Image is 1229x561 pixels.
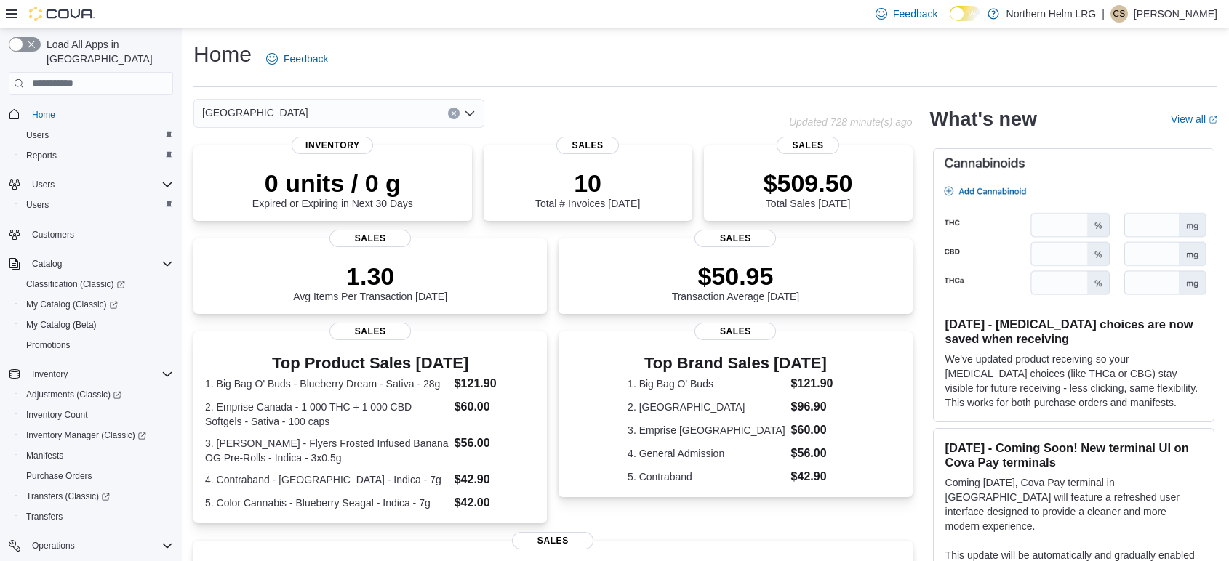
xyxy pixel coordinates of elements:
span: Classification (Classic) [20,275,173,293]
span: Sales [556,137,619,154]
p: Northern Helm LRG [1006,5,1097,23]
span: Customers [32,229,74,241]
h3: Top Product Sales [DATE] [205,355,535,372]
span: CS [1113,5,1126,23]
span: Operations [32,540,75,552]
span: Sales [329,230,411,247]
p: Updated 728 minute(s) ago [789,116,913,128]
a: View allExternal link [1171,113,1217,125]
dt: 4. Contraband - [GEOGRAPHIC_DATA] - Indica - 7g [205,472,449,487]
span: Inventory Manager (Classic) [26,429,146,441]
span: Inventory [292,137,373,154]
dd: $60.00 [791,421,844,439]
span: Users [20,196,173,214]
h3: [DATE] - Coming Soon! New terminal UI on Cova Pay terminals [945,440,1202,469]
button: Manifests [15,445,179,466]
div: Total Sales [DATE] [764,169,853,209]
span: Transfers [26,511,63,522]
button: Promotions [15,335,179,355]
dd: $60.00 [455,398,536,416]
a: My Catalog (Classic) [15,294,179,315]
dd: $42.00 [455,494,536,512]
dt: 1. Big Bag O' Buds - Blueberry Dream - Sativa - 28g [205,376,449,391]
button: Customers [3,224,179,245]
button: Operations [3,536,179,556]
img: Cova [29,7,95,21]
span: Load All Apps in [GEOGRAPHIC_DATA] [41,37,173,66]
dt: 5. Color Cannabis - Blueberry Seagal - Indica - 7g [205,496,449,510]
div: Avg Items Per Transaction [DATE] [293,262,447,302]
a: Classification (Classic) [15,274,179,294]
a: My Catalog (Beta) [20,316,103,334]
dt: 3. Emprise [GEOGRAPHIC_DATA] [628,423,785,437]
button: Users [15,195,179,215]
button: Catalog [26,255,68,273]
div: Transaction Average [DATE] [672,262,800,302]
button: Purchase Orders [15,466,179,486]
span: Promotions [26,339,71,351]
span: Purchase Orders [26,470,92,482]
span: Inventory [32,368,68,380]
span: Sales [694,230,776,247]
span: My Catalog (Classic) [26,299,118,310]
dd: $56.00 [455,435,536,452]
button: Open list of options [464,108,476,119]
span: Feedback [893,7,937,21]
button: Users [3,174,179,195]
span: Users [20,126,173,144]
h1: Home [193,40,252,69]
dt: 5. Contraband [628,469,785,484]
a: Adjustments (Classic) [20,386,127,403]
span: Adjustments (Classic) [26,389,121,400]
span: Sales [694,323,776,340]
p: We've updated product receiving so your [MEDICAL_DATA] choices (like THCa or CBG) stay visible fo... [945,352,1202,410]
dd: $96.90 [791,398,844,416]
span: Inventory Manager (Classic) [20,427,173,444]
span: Catalog [32,258,62,270]
span: Sales [329,323,411,340]
button: Transfers [15,506,179,527]
dt: 3. [PERSON_NAME] - Flyers Frosted Infused Banana OG Pre-Rolls - Indica - 3x0.5g [205,436,449,465]
span: Feedback [284,52,328,66]
p: | [1102,5,1105,23]
div: Expired or Expiring in Next 30 Days [252,169,413,209]
a: Transfers (Classic) [20,488,116,505]
span: Manifests [26,450,63,461]
button: Inventory Count [15,405,179,425]
button: My Catalog (Beta) [15,315,179,335]
span: Manifests [20,447,173,464]
span: Reports [26,150,57,161]
a: Home [26,106,61,124]
a: Manifests [20,447,69,464]
button: Inventory [26,366,73,383]
span: [GEOGRAPHIC_DATA] [202,104,308,121]
span: Transfers (Classic) [26,491,110,502]
span: Customers [26,225,173,243]
a: Transfers (Classic) [15,486,179,506]
a: Classification (Classic) [20,275,131,293]
span: Transfers [20,508,173,525]
input: Dark Mode [950,6,980,21]
span: Home [26,105,173,124]
span: Purchase Orders [20,467,173,485]
a: Promotions [20,336,76,354]
span: My Catalog (Beta) [26,319,97,331]
dt: 1. Big Bag O' Buds [628,376,785,391]
span: My Catalog (Classic) [20,296,173,313]
a: Reports [20,147,63,164]
button: Inventory [3,364,179,384]
dd: $56.00 [791,445,844,462]
button: Clear input [448,108,460,119]
span: Inventory Count [26,409,88,421]
span: Adjustments (Classic) [20,386,173,403]
span: Sales [777,137,839,154]
button: Reports [15,145,179,166]
span: Inventory [26,366,173,383]
span: Classification (Classic) [26,278,125,290]
dd: $121.90 [791,375,844,392]
a: Users [20,126,55,144]
p: $509.50 [764,169,853,198]
a: Users [20,196,55,214]
a: Transfers [20,508,68,525]
a: Adjustments (Classic) [15,384,179,405]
